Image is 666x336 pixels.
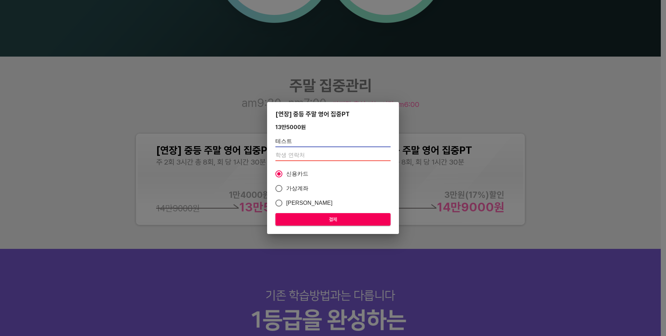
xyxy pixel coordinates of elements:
button: 결제 [275,213,391,226]
span: 신용카드 [286,170,309,178]
span: 가상계좌 [286,184,309,193]
span: [PERSON_NAME] [286,199,333,207]
input: 학생 연락처 [275,150,391,161]
div: [연장] 중등 주말 영어 집중PT [275,110,391,118]
input: 학생 이름 [275,136,391,147]
span: 결제 [281,215,385,224]
div: 13만5000 원 [275,124,306,131]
